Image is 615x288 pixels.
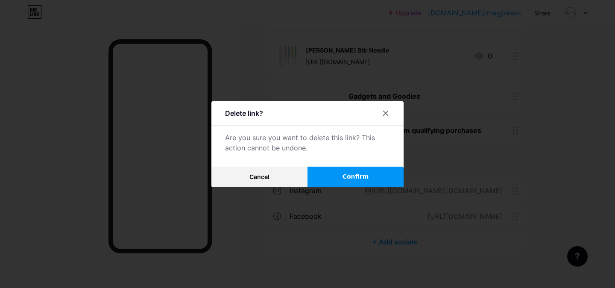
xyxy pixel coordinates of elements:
[225,108,263,118] div: Delete link?
[249,173,269,180] span: Cancel
[307,167,404,187] button: Confirm
[225,132,390,153] div: Are you sure you want to delete this link? This action cannot be undone.
[211,167,307,187] button: Cancel
[343,172,369,181] span: Confirm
